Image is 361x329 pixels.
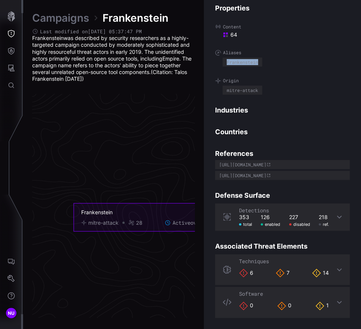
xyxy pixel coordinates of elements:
[215,24,350,30] label: Content
[136,219,142,226] div: 28
[239,290,263,297] span: Software
[215,50,350,56] label: Aliases
[215,191,350,200] h4: Defense Surface
[215,78,350,84] label: Origin
[289,214,310,221] div: 227
[227,60,258,64] div: Frankenstein
[239,258,269,265] span: Techniques
[215,127,350,136] h4: Countries
[261,214,280,221] div: 126
[32,35,195,82] p: was described by security researchers as a highly-targeted campaign conducted by moderately sophi...
[276,268,290,277] div: 7
[219,173,266,178] div: [URL][DOMAIN_NAME]
[239,301,253,310] div: 0
[223,31,350,38] div: 64
[215,169,350,180] a: [URL][DOMAIN_NAME]
[239,268,253,277] div: 6
[227,88,258,92] div: mitre-attack
[261,222,280,227] div: enabled
[215,158,350,169] a: [URL][DOMAIN_NAME]
[40,28,142,35] span: Last modified on
[0,304,22,322] button: NU
[219,162,266,167] div: [URL][DOMAIN_NAME]
[215,203,350,231] div: Detections353 total126 enabled227 disabled218 ref.
[8,309,15,317] span: NU
[215,149,350,158] h4: References
[315,301,329,310] div: 1
[32,11,89,25] a: Campaigns
[103,11,168,25] span: Frankenstein
[81,209,212,215] div: Frankenstein
[215,106,350,114] h4: Industries
[319,222,329,227] div: ref.
[289,222,310,227] div: disabled
[239,207,269,214] span: Detections
[32,35,64,41] a: Frankenstein
[277,301,291,310] div: 0
[215,4,350,12] h4: Properties
[319,214,329,221] div: 218
[239,222,252,227] div: total
[162,55,179,62] a: Empire
[190,219,223,226] time: over [DATE]
[239,214,252,221] div: 353
[88,28,142,35] time: [DATE] 05:37:47 PM
[88,219,119,226] div: mitre-attack
[312,268,329,277] div: 14
[172,219,223,226] span: Active
[215,242,350,250] h4: Associated Threat Elements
